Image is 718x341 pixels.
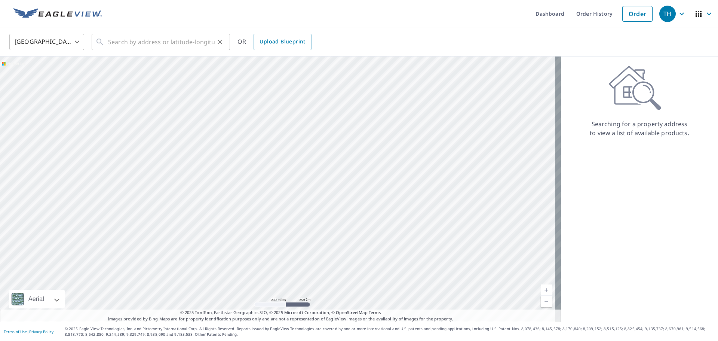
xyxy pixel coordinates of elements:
a: Current Level 5, Zoom Out [541,296,552,307]
a: Terms of Use [4,329,27,334]
div: Aerial [9,290,65,308]
img: EV Logo [13,8,102,19]
span: © 2025 TomTom, Earthstar Geographics SIO, © 2025 Microsoft Corporation, © [180,310,381,316]
a: Terms [369,310,381,315]
a: OpenStreetMap [336,310,367,315]
a: Upload Blueprint [254,34,311,50]
button: Clear [215,37,225,47]
p: Searching for a property address to view a list of available products. [589,119,690,137]
a: Current Level 5, Zoom In [541,284,552,296]
p: | [4,329,53,334]
div: [GEOGRAPHIC_DATA] [9,31,84,52]
a: Privacy Policy [29,329,53,334]
div: OR [237,34,312,50]
p: © 2025 Eagle View Technologies, Inc. and Pictometry International Corp. All Rights Reserved. Repo... [65,326,714,337]
input: Search by address or latitude-longitude [108,31,215,52]
a: Order [622,6,653,22]
div: Aerial [26,290,46,308]
span: Upload Blueprint [260,37,305,46]
div: TH [659,6,676,22]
